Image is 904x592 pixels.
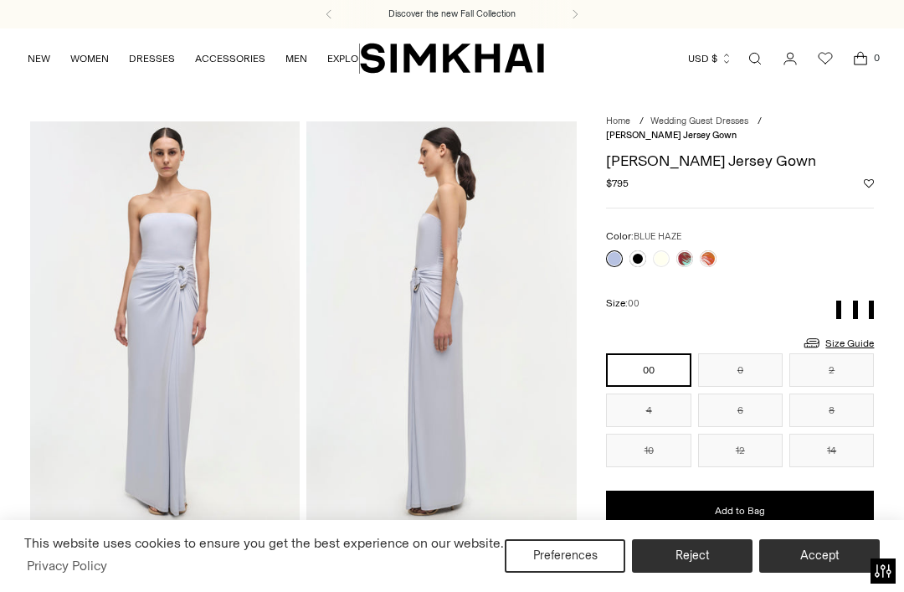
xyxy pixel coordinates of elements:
span: This website uses cookies to ensure you get the best experience on our website. [24,535,504,551]
a: EXPLORE [327,40,371,77]
a: NEW [28,40,50,77]
nav: breadcrumbs [606,115,874,142]
label: Size: [606,296,639,311]
img: Emma Strapless Jersey Gown [30,121,300,527]
button: 8 [789,394,874,427]
span: 0 [869,50,884,65]
button: 14 [789,434,874,467]
a: Wedding Guest Dresses [650,116,748,126]
button: 10 [606,434,691,467]
button: 12 [698,434,783,467]
button: Add to Wishlist [864,178,874,188]
a: Open search modal [738,42,772,75]
div: / [639,115,644,129]
button: 6 [698,394,783,427]
button: 4 [606,394,691,427]
span: BLUE HAZE [634,231,681,242]
button: Accept [759,539,880,573]
a: Discover the new Fall Collection [388,8,516,21]
a: Wishlist [809,42,842,75]
span: 00 [628,298,639,309]
button: 00 [606,353,691,387]
button: Preferences [505,539,625,573]
a: DRESSES [129,40,175,77]
a: ACCESSORIES [195,40,265,77]
button: Add to Bag [606,491,874,531]
h1: [PERSON_NAME] Jersey Gown [606,153,874,168]
a: Go to the account page [773,42,807,75]
img: Emma Strapless Jersey Gown [306,121,577,527]
a: Home [606,116,630,126]
a: Open cart modal [844,42,877,75]
a: WOMEN [70,40,109,77]
button: 2 [789,353,874,387]
span: $795 [606,176,629,191]
button: USD $ [688,40,732,77]
span: Add to Bag [715,504,765,518]
label: Color: [606,229,681,245]
button: 0 [698,353,783,387]
button: Reject [632,539,752,573]
a: Privacy Policy (opens in a new tab) [24,553,110,579]
div: / [758,115,762,129]
a: MEN [285,40,307,77]
a: SIMKHAI [360,42,544,75]
span: [PERSON_NAME] Jersey Gown [606,130,737,141]
a: Size Guide [802,332,874,353]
